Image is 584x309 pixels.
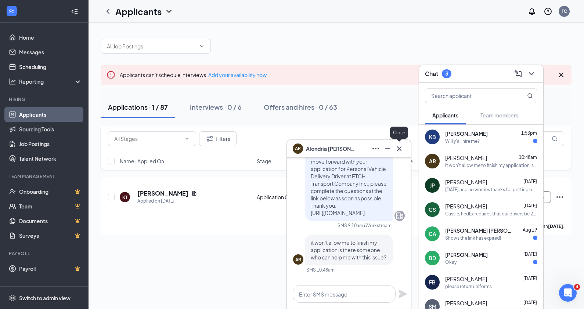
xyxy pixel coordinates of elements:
span: [PERSON_NAME] [445,154,487,161]
iframe: Intercom live chat [559,284,577,302]
button: Filter Filters [199,131,237,146]
div: Shows the link has expired! [445,235,501,241]
div: SMS 9:10am [338,222,363,229]
div: Offers and hires · 0 / 63 [264,102,337,112]
input: All Job Postings [107,42,196,50]
span: Stage [257,157,271,165]
button: ChevronDown [526,68,537,80]
svg: QuestionInfo [544,7,552,16]
div: Application Complete [257,193,323,201]
a: Add your availability now [208,72,267,78]
svg: MagnifyingGlass [527,93,533,99]
svg: Company [395,211,404,220]
div: Reporting [19,78,82,85]
h3: Chat [425,70,438,78]
h5: [PERSON_NAME] [137,189,188,197]
svg: ChevronDown [184,136,190,142]
span: Aug 19 [523,227,537,233]
svg: ChevronDown [165,7,173,16]
span: Alondria [PERSON_NAME] [306,145,357,153]
div: 3 [445,70,448,77]
button: Cross [393,143,405,154]
a: Job Postings [19,137,82,151]
span: • Workstream [363,222,392,229]
svg: Cross [395,144,404,153]
div: Payroll [9,250,80,257]
a: ChevronLeft [104,7,112,16]
div: CS [429,206,436,213]
h1: Applicants [115,5,162,18]
div: please return uniforms [445,283,492,290]
b: [DATE] [548,223,563,229]
button: Minimize [382,143,393,154]
a: OnboardingCrown [19,184,82,199]
input: Search applicant [425,89,512,103]
span: [DATE] [523,276,537,281]
div: it won't allow me to finish my application is there someone who can help me with this issue? [445,162,537,168]
button: Ellipses [370,143,382,154]
span: it won't allow me to finish my application is there someone who can help me with this issue? [311,239,386,261]
span: Applicants can't schedule interviews. [120,72,267,78]
div: BD [429,254,436,262]
svg: Ellipses [555,193,564,201]
span: [DATE] [523,203,537,208]
div: [DATE] and no worries thanks for getting back to me [445,186,537,193]
div: FB [429,279,436,286]
svg: Analysis [9,78,16,85]
div: Close [390,127,408,139]
div: Hiring [9,96,80,102]
span: [PERSON_NAME] [445,178,487,186]
span: [PERSON_NAME] [445,203,487,210]
span: [DATE] [523,300,537,305]
input: All Stages [114,135,181,143]
div: Applications · 1 / 87 [108,102,168,112]
div: CA [429,230,436,237]
svg: Cross [557,70,566,79]
span: [DATE] [523,179,537,184]
svg: Settings [9,294,16,302]
div: Applied on [DATE] [137,197,197,205]
span: 4 [574,284,580,290]
span: Applicants [432,112,458,119]
svg: WorkstreamLogo [8,7,15,15]
svg: ComposeMessage [514,69,523,78]
span: [PERSON_NAME] [PERSON_NAME] [445,227,511,234]
div: Team Management [9,173,80,179]
button: ComposeMessage [512,68,524,80]
a: Sourcing Tools [19,122,82,137]
a: TeamCrown [19,199,82,214]
a: SurveysCrown [19,228,82,243]
svg: MagnifyingGlass [552,136,558,142]
svg: Plane [399,290,407,298]
svg: Error [107,70,115,79]
svg: Minimize [383,144,392,153]
span: [PERSON_NAME] [445,130,488,137]
div: Cassie, FedEx requires that our drivers be 21. So sorry. Our children graduated from ECS also. Go... [445,211,537,217]
span: Team members [480,112,518,119]
div: SMS 10:48am [306,267,335,273]
div: TC [562,8,567,14]
a: Applicants [19,107,82,122]
svg: Ellipses [371,144,380,153]
svg: Notifications [527,7,536,16]
svg: ChevronDown [199,43,205,49]
div: Okay [445,259,457,265]
svg: ChevronDown [527,69,536,78]
a: Scheduling [19,59,82,74]
span: [PERSON_NAME] [445,275,487,283]
svg: Document [191,190,197,196]
div: AR [429,157,436,165]
a: DocumentsCrown [19,214,82,228]
div: KB [429,133,436,141]
svg: Filter [205,134,214,143]
span: [PERSON_NAME] [445,299,487,307]
div: Interviews · 0 / 6 [190,102,242,112]
div: KT [122,194,127,200]
svg: Collapse [71,8,78,15]
span: Name · Applied On [120,157,164,165]
span: 10:48am [519,154,537,160]
span: [DATE] [523,251,537,257]
span: [PERSON_NAME] [445,251,488,258]
a: Home [19,30,82,45]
